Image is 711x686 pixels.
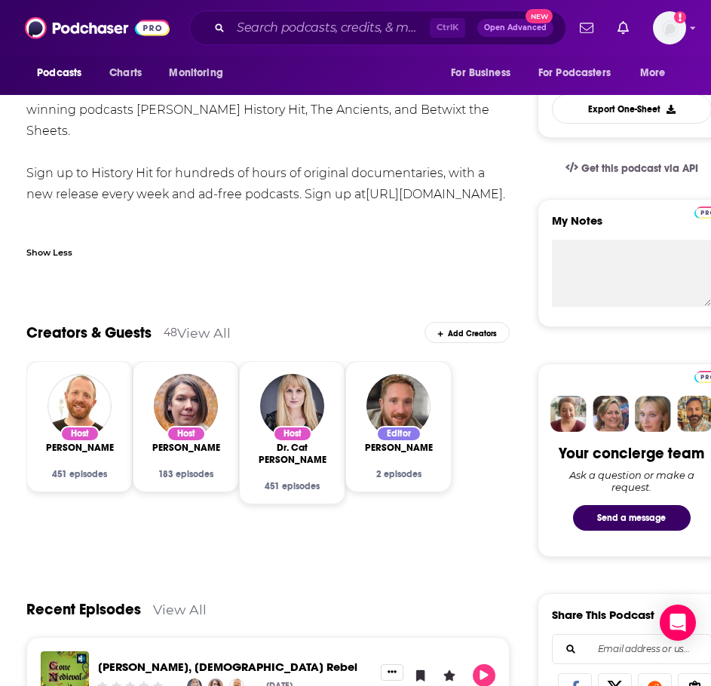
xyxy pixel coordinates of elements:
a: Get this podcast via API [553,150,710,187]
button: open menu [440,59,529,87]
span: For Podcasters [538,63,611,84]
div: Open Intercom Messenger [660,605,696,641]
span: Open Advanced [484,24,547,32]
button: Send a message [573,505,691,531]
img: Barbara Profile [593,396,629,432]
div: Host [273,426,312,442]
a: Charts [100,59,151,87]
img: User Profile [653,11,686,44]
span: [PERSON_NAME] [149,442,224,454]
span: [PERSON_NAME] [361,442,437,454]
div: 48 [164,326,177,339]
span: Dr. Cat [PERSON_NAME] [255,442,330,466]
span: Podcasts [37,63,81,84]
span: Monitoring [169,63,222,84]
button: open menu [26,59,101,87]
div: Editor [376,426,421,442]
img: Podchaser - Follow, Share and Rate Podcasts [25,14,170,42]
div: Your concierge team [559,444,704,463]
span: New [526,9,553,23]
input: Search podcasts, credits, & more... [231,16,430,40]
button: open menu [158,59,242,87]
img: Matt Peaty [366,374,431,438]
a: Creators & Guests [26,323,152,342]
a: [URL][DOMAIN_NAME] [366,187,503,201]
svg: Add a profile image [674,11,686,23]
a: View All [177,325,231,341]
img: Sydney Profile [550,396,587,432]
a: View All [153,602,207,617]
img: Eleanor Janega [154,374,218,438]
span: [PERSON_NAME] [42,442,118,454]
span: For Business [451,63,510,84]
input: Email address or username... [565,635,699,663]
div: Search podcasts, credits, & more... [189,11,566,45]
img: Jules Profile [635,396,671,432]
span: More [640,63,666,84]
h3: Share This Podcast [552,608,654,622]
div: 451 episodes [45,469,114,479]
a: Matthew Lewis [42,442,118,454]
a: Show notifications dropdown [611,15,635,41]
a: Show notifications dropdown [574,15,599,41]
a: William Wallace, Scottish Rebel [98,660,357,674]
a: Matt Peaty [361,442,437,454]
span: Logged in as ei1745 [653,11,686,44]
div: Add Creators [424,322,509,343]
button: Show More Button [381,664,403,681]
span: Ctrl K [430,18,465,38]
button: open menu [630,59,685,87]
a: Recent Episodes [26,600,141,619]
div: 183 episodes [152,469,220,479]
button: Show profile menu [653,11,686,44]
span: Get this podcast via API [581,162,698,175]
span: Charts [109,63,142,84]
div: 451 episodes [258,481,326,492]
button: Open AdvancedNew [477,19,553,37]
button: open menu [529,59,633,87]
div: Host [167,426,206,442]
img: Dr. Cat Jarman [260,374,324,438]
div: Host [60,426,100,442]
a: Dr. Cat Jarman [255,442,330,466]
a: Eleanor Janega [149,442,224,454]
img: Matthew Lewis [48,374,112,438]
div: 2 episodes [364,469,433,479]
